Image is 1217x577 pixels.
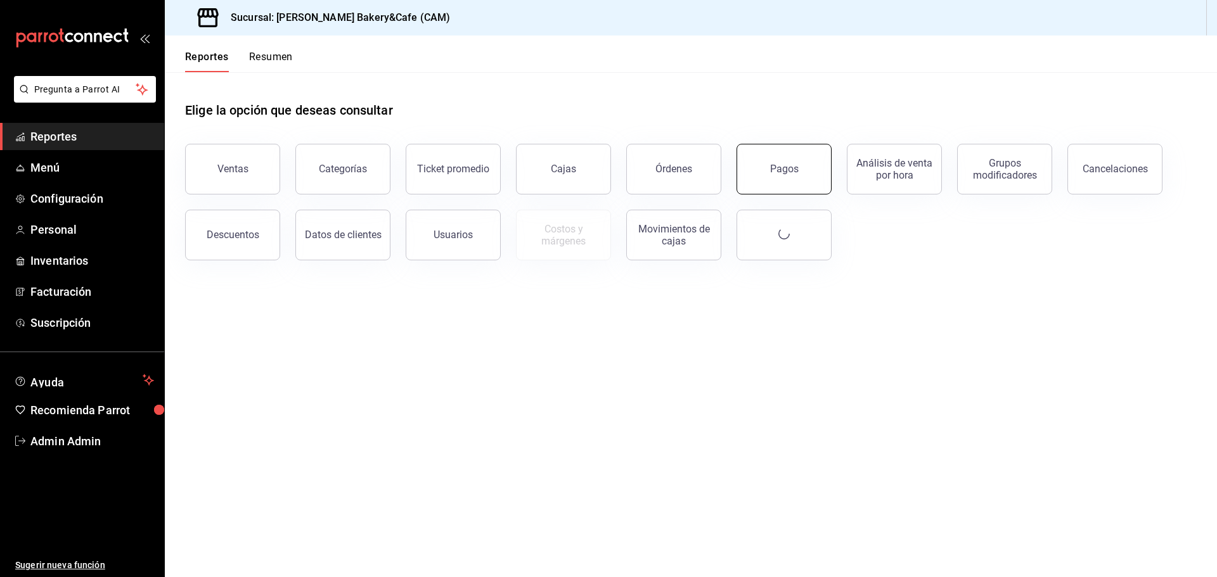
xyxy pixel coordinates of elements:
[305,229,382,241] div: Datos de clientes
[295,144,390,194] button: Categorías
[406,144,501,194] button: Ticket promedio
[965,157,1044,181] div: Grupos modificadores
[406,210,501,260] button: Usuarios
[207,229,259,241] div: Descuentos
[516,210,611,260] button: Contrata inventarios para ver este reporte
[185,144,280,194] button: Ventas
[847,144,942,194] button: Análisis de venta por hora
[1067,144,1162,194] button: Cancelaciones
[634,223,713,247] div: Movimientos de cajas
[30,252,154,269] span: Inventarios
[1083,163,1148,175] div: Cancelaciones
[30,128,154,145] span: Reportes
[626,210,721,260] button: Movimientos de cajas
[139,33,150,43] button: open_drawer_menu
[185,101,393,120] h1: Elige la opción que deseas consultar
[295,210,390,260] button: Datos de clientes
[30,402,154,419] span: Recomienda Parrot
[516,144,611,194] button: Cajas
[15,559,154,572] span: Sugerir nueva función
[626,144,721,194] button: Órdenes
[30,190,154,207] span: Configuración
[9,92,156,105] a: Pregunta a Parrot AI
[185,51,229,72] button: Reportes
[957,144,1052,194] button: Grupos modificadores
[30,372,138,388] span: Ayuda
[655,163,692,175] div: Órdenes
[30,433,154,450] span: Admin Admin
[30,159,154,176] span: Menú
[217,163,248,175] div: Ventas
[855,157,934,181] div: Análisis de venta por hora
[221,10,450,25] h3: Sucursal: [PERSON_NAME] Bakery&Cafe (CAM)
[30,221,154,238] span: Personal
[319,163,367,175] div: Categorías
[30,314,154,331] span: Suscripción
[524,223,603,247] div: Costos y márgenes
[14,76,156,103] button: Pregunta a Parrot AI
[417,163,489,175] div: Ticket promedio
[185,210,280,260] button: Descuentos
[249,51,293,72] button: Resumen
[770,163,799,175] div: Pagos
[434,229,473,241] div: Usuarios
[185,51,293,72] div: navigation tabs
[30,283,154,300] span: Facturación
[34,83,136,96] span: Pregunta a Parrot AI
[737,144,832,194] button: Pagos
[551,163,576,175] div: Cajas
